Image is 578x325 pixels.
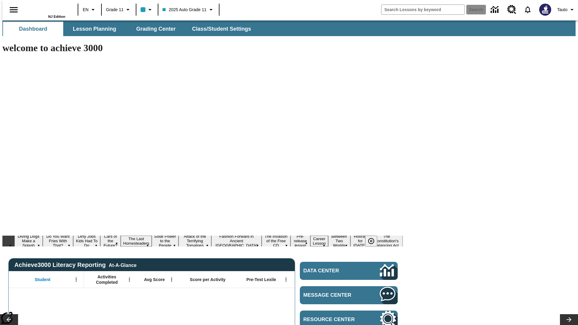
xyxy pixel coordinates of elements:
[121,236,152,246] button: Slide 5 The Last Homesteaders
[487,2,504,18] a: Data Center
[2,42,403,54] h1: welcome to achieve 3000
[14,262,137,268] span: Achieve3000 Literacy Reporting
[310,236,328,246] button: Slide 11 Career Lesson
[64,22,125,36] button: Lesson Planning
[350,233,371,249] button: Slide 13 Hooray for Constitution Day!
[104,4,134,15] button: Grade: Grade 11, Select a grade
[26,3,65,15] a: Home
[72,275,81,284] button: Open Menu
[19,26,47,32] span: Dashboard
[48,15,65,18] span: NJ Edition
[555,4,578,15] button: Profile/Settings
[520,2,536,17] a: Notifications
[281,275,291,284] button: Open Menu
[303,268,360,274] span: Data Center
[109,262,136,268] div: At-A-Glance
[365,236,383,246] div: Pause
[190,277,226,282] span: Score per Activity
[536,2,555,17] button: Select a new avatar
[5,1,23,19] button: Open side menu
[125,275,134,284] button: Open Menu
[303,317,362,323] span: Resource Center
[300,262,398,280] a: Data Center
[26,2,65,18] div: Home
[328,233,350,249] button: Slide 12 Between Two Worlds
[160,4,217,15] button: Class: 2025 Auto Grade 11, Select your class
[167,275,176,284] button: Open Menu
[187,22,256,36] button: Class/Student Settings
[504,2,520,18] a: Resource Center, Will open in new tab
[80,4,99,15] button: Language: EN, Select a language
[192,26,251,32] span: Class/Student Settings
[73,26,116,32] span: Lesson Planning
[35,277,50,282] span: Student
[106,7,123,13] span: Grade 11
[370,233,403,249] button: Slide 14 The Constitution's Balancing Act
[138,4,156,15] button: Class color is light blue. Change class color
[262,233,291,249] button: Slide 9 The Invasion of the Free CD
[3,22,63,36] button: Dashboard
[381,5,465,14] input: search field
[179,233,211,249] button: Slide 7 Attack of the Terrifying Tomatoes
[87,274,127,285] span: Activities Completed
[83,7,89,13] span: EN
[100,233,121,249] button: Slide 4 Cars of the Future?
[152,233,179,249] button: Slide 6 Solar Power to the People
[247,277,276,282] span: Pre-Test Lexile
[211,233,262,249] button: Slide 8 Fashion Forward in Ancient Rome
[2,20,576,36] div: SubNavbar
[291,233,310,249] button: Slide 10 Pre-release lesson
[557,7,567,13] span: Tauto
[560,314,578,325] button: Lesson carousel, Next
[2,22,256,36] div: SubNavbar
[163,7,206,13] span: 2025 Auto Grade 11
[73,233,100,249] button: Slide 3 Dirty Jobs Kids Had To Do
[14,233,43,249] button: Slide 1 Diving Dogs Make a Splash
[539,4,551,16] img: Avatar
[144,277,165,282] span: Avg Score
[126,22,186,36] button: Grading Center
[136,26,176,32] span: Grading Center
[303,292,362,298] span: Message Center
[365,236,377,246] button: Pause
[43,233,73,249] button: Slide 2 Do You Want Fries With That?
[300,286,398,304] a: Message Center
